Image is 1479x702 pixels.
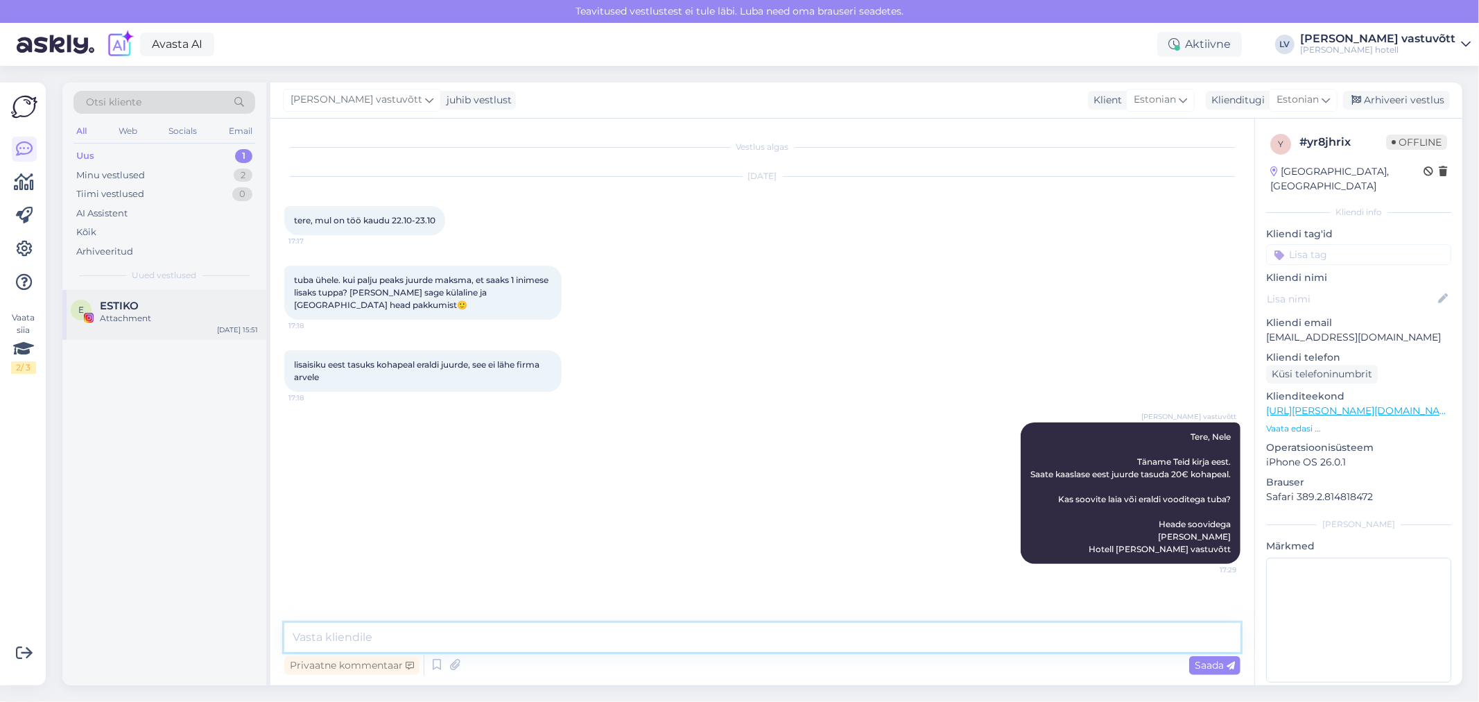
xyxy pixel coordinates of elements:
div: 2 [234,169,252,182]
p: Operatsioonisüsteem [1266,440,1451,455]
input: Lisa tag [1266,244,1451,265]
div: Vaata siia [11,311,36,374]
div: 2 / 3 [11,361,36,374]
div: Tiimi vestlused [76,187,144,201]
div: AI Assistent [76,207,128,221]
p: iPhone OS 26.0.1 [1266,455,1451,470]
div: [DATE] 15:51 [217,325,258,335]
div: [PERSON_NAME] vastuvõtt [1300,33,1455,44]
div: Minu vestlused [76,169,145,182]
span: 17:18 [288,320,340,331]
div: Uus [76,149,94,163]
span: [PERSON_NAME] vastuvõtt [291,92,422,108]
p: Vaata edasi ... [1266,422,1451,435]
a: Avasta AI [140,33,214,56]
p: Brauser [1266,475,1451,490]
span: ESTIKO [100,300,139,312]
span: 17:29 [1184,565,1236,575]
div: 0 [232,187,252,201]
div: Socials [166,122,200,140]
div: Privaatne kommentaar [284,656,420,675]
span: Saada [1195,659,1235,671]
p: Kliendi email [1266,316,1451,330]
div: All [73,122,89,140]
div: LV [1275,35,1295,54]
span: Uued vestlused [132,269,197,282]
p: Märkmed [1266,539,1451,554]
span: tere, mul on töö kaudu 22.10-23.10 [294,215,435,225]
p: Klienditeekond [1266,389,1451,404]
div: Email [226,122,255,140]
div: Klient [1088,93,1122,108]
p: Kliendi nimi [1266,271,1451,285]
div: Web [116,122,140,140]
span: y [1278,139,1283,149]
span: lisaisiku eest tasuks kohapeal eraldi juurde, see ei lähe firma arvele [294,359,542,382]
div: Klienditugi [1206,93,1265,108]
div: [DATE] [284,170,1240,182]
div: Attachment [100,312,258,325]
div: Arhiveeri vestlus [1343,91,1450,110]
p: Kliendi telefon [1266,350,1451,365]
span: E [78,305,84,315]
p: [EMAIL_ADDRESS][DOMAIN_NAME] [1266,330,1451,345]
span: 17:17 [288,236,340,246]
span: Estonian [1134,92,1176,108]
span: [PERSON_NAME] vastuvõtt [1141,411,1236,422]
input: Lisa nimi [1267,291,1435,307]
div: 1 [235,149,252,163]
span: 17:18 [288,393,340,403]
div: Küsi telefoninumbrit [1266,365,1378,384]
div: Kliendi info [1266,206,1451,219]
div: Aktiivne [1157,32,1242,57]
span: tuba ühele. kui palju peaks juurde maksma, et saaks 1 inimese lisaks tuppa? [PERSON_NAME] sage kü... [294,275,551,310]
div: # yr8jhrix [1299,134,1386,151]
p: Kliendi tag'id [1266,227,1451,241]
div: [GEOGRAPHIC_DATA], [GEOGRAPHIC_DATA] [1270,164,1424,194]
div: Kõik [76,225,96,239]
div: Vestlus algas [284,141,1240,153]
img: explore-ai [105,30,135,59]
span: Estonian [1277,92,1319,108]
img: Askly Logo [11,94,37,120]
p: Safari 389.2.814818472 [1266,490,1451,504]
div: [PERSON_NAME] [1266,518,1451,531]
a: [PERSON_NAME] vastuvõtt[PERSON_NAME] hotell [1300,33,1471,55]
a: [URL][PERSON_NAME][DOMAIN_NAME] [1266,404,1458,417]
div: juhib vestlust [441,93,512,108]
div: [PERSON_NAME] hotell [1300,44,1455,55]
div: Arhiveeritud [76,245,133,259]
span: Offline [1386,135,1447,150]
span: Otsi kliente [86,95,141,110]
